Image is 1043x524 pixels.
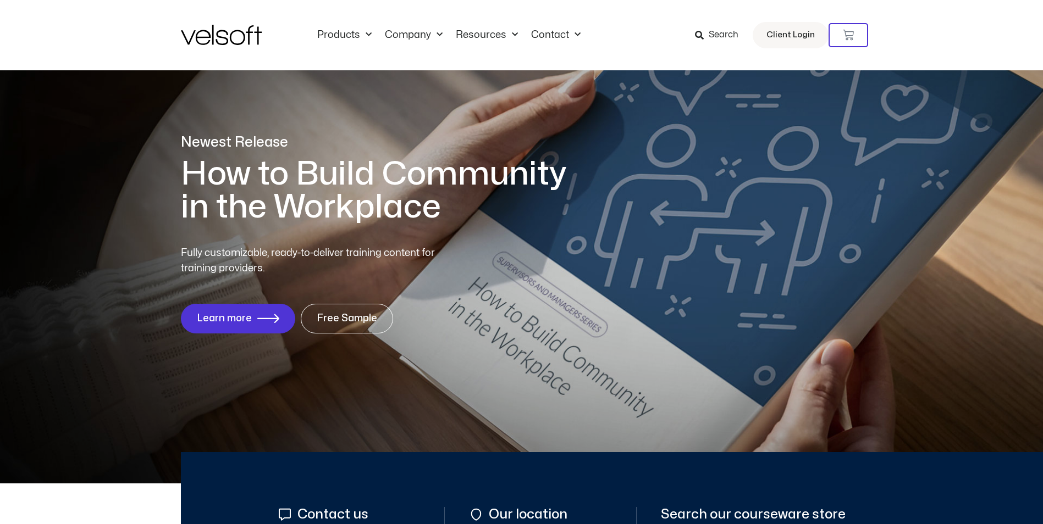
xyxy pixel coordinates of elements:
[311,29,378,41] a: ProductsMenu Toggle
[486,507,567,522] span: Our location
[753,22,829,48] a: Client Login
[181,304,295,333] a: Learn more
[695,26,746,44] a: Search
[197,313,252,324] span: Learn more
[525,29,587,41] a: ContactMenu Toggle
[378,29,449,41] a: CompanyMenu Toggle
[766,28,815,42] span: Client Login
[181,133,582,152] p: Newest Release
[661,507,846,522] span: Search our courseware store
[709,28,738,42] span: Search
[181,246,455,276] p: Fully customizable, ready-to-deliver training content for training providers.
[311,29,587,41] nav: Menu
[181,158,582,224] h1: How to Build Community in the Workplace
[301,304,393,333] a: Free Sample
[449,29,525,41] a: ResourcesMenu Toggle
[181,25,262,45] img: Velsoft Training Materials
[317,313,377,324] span: Free Sample
[295,507,368,522] span: Contact us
